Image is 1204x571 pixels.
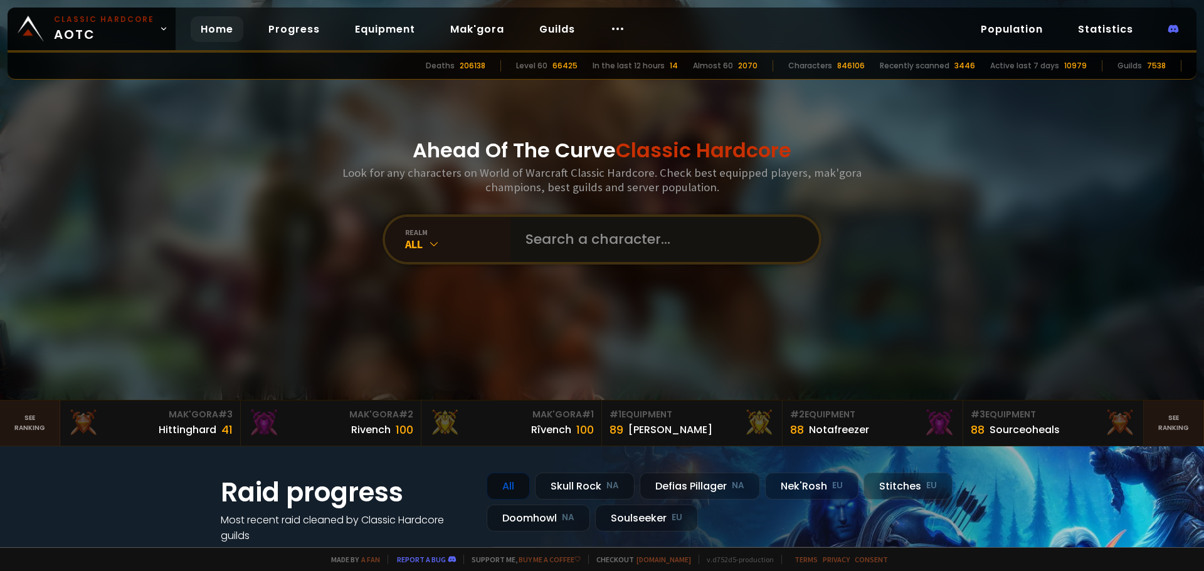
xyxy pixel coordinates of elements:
[783,401,963,446] a: #2Equipment88Notafreezer
[855,555,888,564] a: Consent
[429,408,594,421] div: Mak'Gora
[640,473,760,500] div: Defias Pillager
[588,555,691,564] span: Checkout
[795,555,818,564] a: Terms
[405,228,510,237] div: realm
[593,60,665,71] div: In the last 12 hours
[880,60,949,71] div: Recently scanned
[361,555,380,564] a: a fan
[582,408,594,421] span: # 1
[971,408,1136,421] div: Equipment
[218,408,233,421] span: # 3
[823,555,850,564] a: Privacy
[241,401,421,446] a: Mak'Gora#2Rivench100
[463,555,581,564] span: Support me,
[699,555,774,564] span: v. d752d5 - production
[1117,60,1142,71] div: Guilds
[672,511,682,524] small: EU
[1144,401,1204,446] a: Seeranking
[60,401,241,446] a: Mak'Gora#3Hittinghard41
[606,479,619,492] small: NA
[610,421,623,438] div: 89
[990,422,1060,437] div: Sourceoheals
[1064,60,1087,71] div: 10979
[440,16,514,42] a: Mak'gora
[68,408,233,421] div: Mak'Gora
[345,16,425,42] a: Equipment
[602,401,783,446] a: #1Equipment89[PERSON_NAME]
[616,136,791,164] span: Classic Hardcore
[954,60,975,71] div: 3446
[610,408,621,421] span: # 1
[460,60,485,71] div: 206138
[610,408,774,421] div: Equipment
[863,473,953,500] div: Stitches
[809,422,869,437] div: Notafreezer
[837,60,865,71] div: 846106
[159,422,216,437] div: Hittinghard
[788,60,832,71] div: Characters
[990,60,1059,71] div: Active last 7 days
[790,408,955,421] div: Equipment
[670,60,678,71] div: 14
[519,555,581,564] a: Buy me a coffee
[426,60,455,71] div: Deaths
[351,422,391,437] div: Rivench
[413,135,791,165] h1: Ahead Of The Curve
[487,505,590,532] div: Doomhowl
[397,555,446,564] a: Report a bug
[693,60,733,71] div: Almost 60
[971,408,985,421] span: # 3
[576,421,594,438] div: 100
[516,60,547,71] div: Level 60
[54,14,154,25] small: Classic Hardcore
[258,16,330,42] a: Progress
[765,473,858,500] div: Nek'Rosh
[421,401,602,446] a: Mak'Gora#1Rîvench100
[732,479,744,492] small: NA
[595,505,698,532] div: Soulseeker
[399,408,413,421] span: # 2
[832,479,843,492] small: EU
[221,512,472,543] h4: Most recent raid cleaned by Classic Hardcore guilds
[487,473,530,500] div: All
[971,16,1053,42] a: Population
[518,217,804,262] input: Search a character...
[221,544,302,558] a: See all progress
[221,421,233,438] div: 41
[926,479,937,492] small: EU
[971,421,985,438] div: 88
[738,60,758,71] div: 2070
[790,421,804,438] div: 88
[396,421,413,438] div: 100
[248,408,413,421] div: Mak'Gora
[963,401,1144,446] a: #3Equipment88Sourceoheals
[790,408,805,421] span: # 2
[552,60,578,71] div: 66425
[636,555,691,564] a: [DOMAIN_NAME]
[54,14,154,44] span: AOTC
[8,8,176,50] a: Classic HardcoreAOTC
[529,16,585,42] a: Guilds
[324,555,380,564] span: Made by
[221,473,472,512] h1: Raid progress
[191,16,243,42] a: Home
[405,237,510,251] div: All
[1068,16,1143,42] a: Statistics
[535,473,635,500] div: Skull Rock
[1147,60,1166,71] div: 7538
[531,422,571,437] div: Rîvench
[562,511,574,524] small: NA
[337,165,867,194] h3: Look for any characters on World of Warcraft Classic Hardcore. Check best equipped players, mak'g...
[628,422,712,437] div: [PERSON_NAME]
